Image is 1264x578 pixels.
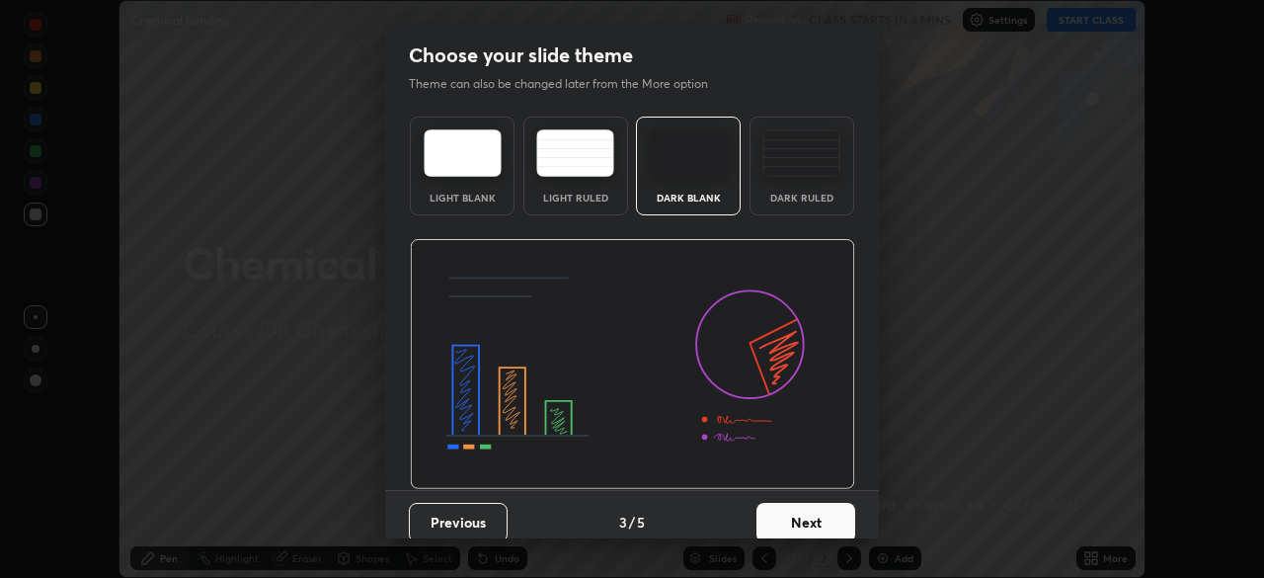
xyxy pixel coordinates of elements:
div: Dark Ruled [762,193,841,203]
button: Previous [409,503,508,542]
div: Dark Blank [649,193,728,203]
div: Light Ruled [536,193,615,203]
h4: / [629,512,635,533]
div: Light Blank [423,193,502,203]
img: lightTheme.e5ed3b09.svg [424,129,502,177]
img: lightRuledTheme.5fabf969.svg [536,129,614,177]
p: Theme can also be changed later from the More option [409,75,729,93]
img: darkTheme.f0cc69e5.svg [650,129,728,177]
img: darkThemeBanner.d06ce4a2.svg [410,239,855,490]
img: darkRuledTheme.de295e13.svg [762,129,840,177]
h4: 3 [619,512,627,533]
h2: Choose your slide theme [409,42,633,68]
button: Next [756,503,855,542]
h4: 5 [637,512,645,533]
